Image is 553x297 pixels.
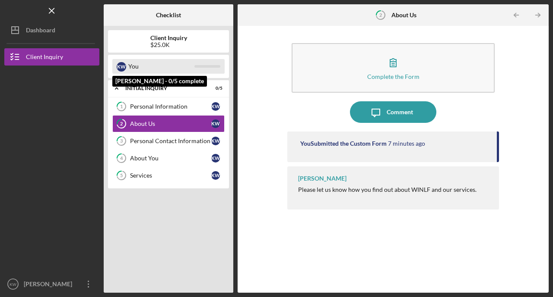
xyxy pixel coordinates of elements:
tspan: 5 [120,173,123,178]
div: You Submitted the Custom Form [300,140,387,147]
button: Client Inquiry [4,48,99,66]
b: About Us [391,12,416,19]
a: 1Personal InformationKW [112,98,225,115]
tspan: 3 [120,138,123,144]
div: K W [211,102,220,111]
button: Dashboard [4,22,99,39]
div: Comment [387,101,413,123]
div: Complete the Form [367,73,420,80]
time: 2025-09-04 15:32 [388,140,425,147]
div: [PERSON_NAME] [298,175,346,182]
button: KW[PERSON_NAME] [4,275,99,293]
div: About You [130,155,211,162]
div: You [128,59,194,74]
div: $25.0K [150,41,187,48]
div: Client Inquiry [26,48,63,68]
div: Dashboard [26,22,55,41]
text: KW [10,282,16,287]
button: Comment [350,101,436,123]
a: 4About YouKW [112,150,225,167]
b: Checklist [156,12,181,19]
tspan: 1 [120,104,123,109]
div: About Us [130,120,211,127]
div: Personal Contact Information [130,138,211,144]
a: 2About UsKW [112,115,225,132]
div: K W [211,171,220,180]
b: Client Inquiry [150,34,187,41]
a: 5ServicesKW [112,167,225,184]
div: Initial Inquiry [125,86,201,91]
tspan: 2 [120,121,123,127]
div: K W [211,137,220,145]
div: Personal Information [130,103,211,110]
tspan: 2 [379,12,382,18]
button: Complete the Form [292,43,495,93]
tspan: 4 [120,156,123,161]
div: Please let us know how you find out about WINLF and our services. [298,186,477,193]
a: 3Personal Contact InformationKW [112,132,225,150]
div: K W [117,62,126,72]
div: K W [211,154,220,163]
div: 0 / 5 [207,86,222,91]
div: Services [130,172,211,179]
div: [PERSON_NAME] [22,275,78,295]
div: K W [211,119,220,128]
